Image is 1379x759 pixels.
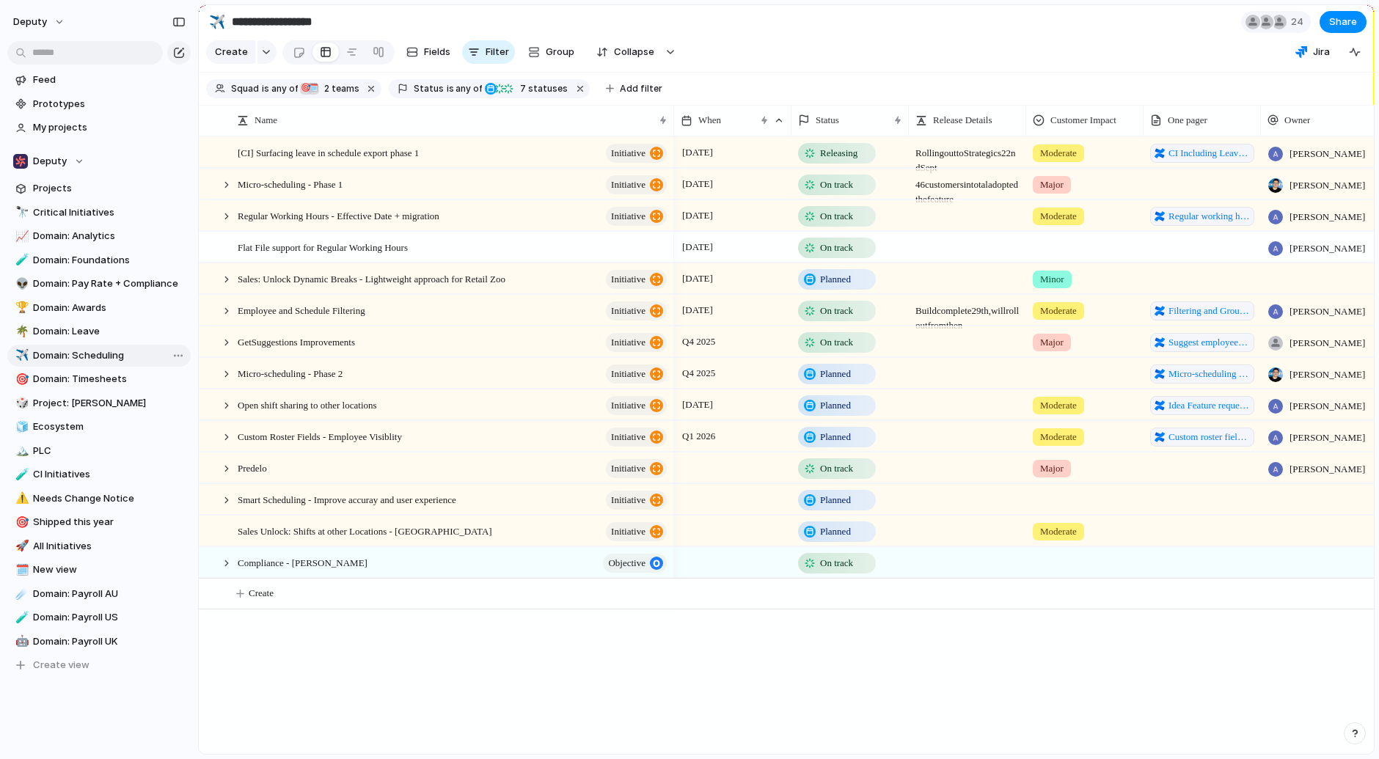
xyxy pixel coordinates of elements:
a: 🧪Domain: Foundations [7,249,191,271]
button: 7 statuses [483,81,571,97]
a: Custom roster fields - Team member visiblity [1150,428,1254,447]
a: 🏆Domain: Awards [7,297,191,319]
button: 🌴 [13,324,28,339]
button: objective [603,554,667,573]
a: 🧪Domain: Payroll US [7,606,191,628]
button: deputy [7,10,73,34]
span: Major [1040,177,1064,192]
span: Status [816,113,839,128]
div: 🏆 [15,299,26,316]
span: Q4 2025 [678,333,719,351]
span: initiative [611,458,645,479]
a: Filtering and Grouping on the schedule [1150,301,1254,320]
a: 🎯Shipped this year [7,511,191,533]
div: 🚀 [15,538,26,554]
span: initiative [611,427,645,447]
span: Deputy [33,154,67,169]
a: 🌴Domain: Leave [7,320,191,342]
a: My projects [7,117,191,139]
div: 📈 [15,228,26,245]
span: On track [820,461,853,476]
span: initiative [611,521,645,542]
button: Filter [462,40,515,64]
span: Shipped this year [33,515,186,529]
span: Suggest employees for a shift v2 [1168,335,1250,350]
span: Share [1329,15,1357,29]
span: [DATE] [678,301,717,319]
span: Rolling out to Strategics 22nd Sept [910,138,1025,175]
span: Custom roster fields - Team member visiblity [1168,430,1250,444]
span: Create [215,45,248,59]
span: Sales Unlock: Shifts at other Locations - [GEOGRAPHIC_DATA] [238,522,492,539]
button: Share [1320,11,1367,33]
span: Add filter [620,82,662,95]
div: ☄️ [15,585,26,602]
div: 🔭 [15,204,26,221]
a: ✈️Domain: Scheduling [7,345,191,367]
span: Planned [820,367,851,381]
span: Smart Scheduling - Improve accuray and user experience [238,491,456,507]
span: Q4 2025 [678,364,719,382]
span: [CI] Surfacing leave in schedule export phase 1 [238,144,419,161]
a: Micro-scheduling Post GA Feature Development List [1150,364,1254,384]
span: Domain: Payroll UK [33,634,186,649]
button: 👽 [13,276,28,291]
span: [DATE] [678,270,717,287]
a: Idea Feature request Shift sharing to other locations within the business [1150,396,1254,415]
div: 🗓️ [15,562,26,579]
button: Collapse [588,40,662,64]
span: is [447,82,454,95]
span: 7 [516,83,528,94]
span: Projects [33,181,186,196]
span: Fields [424,45,450,59]
div: 🤖 [15,633,26,650]
div: 🧪CI Initiatives [7,463,191,485]
span: Moderate [1040,146,1077,161]
a: ☄️Domain: Payroll AU [7,583,191,605]
span: Regular working hours 2.0 pre-migration improvements [1168,209,1250,224]
div: 🧪 [15,609,26,626]
span: Moderate [1040,524,1077,539]
span: Critical Initiatives [33,205,186,220]
span: [PERSON_NAME] [1290,241,1365,256]
button: isany of [444,81,486,97]
span: Regular Working Hours - Effective Date + migration [238,207,439,224]
span: Release Details [933,113,992,128]
span: Predelo [238,459,267,476]
button: 🏆 [13,301,28,315]
span: initiative [611,395,645,416]
a: 🚀All Initiatives [7,535,191,557]
span: [PERSON_NAME] [1290,430,1365,445]
span: Minor [1040,272,1064,287]
button: 🔭 [13,205,28,220]
span: Compliance - [PERSON_NAME] [238,554,367,571]
span: Project: [PERSON_NAME] [33,396,186,411]
button: Add filter [597,78,671,99]
span: Planned [820,272,851,287]
button: Deputy [7,150,191,172]
span: Open shift sharing to other locations [238,396,377,413]
button: initiative [606,428,667,447]
span: Custom Roster Fields - Employee Visiblity [238,428,402,444]
span: New view [33,562,186,577]
span: Prototypes [33,97,186,111]
a: Projects [7,177,191,199]
a: 🧊Ecosystem [7,416,191,438]
span: Create view [33,658,89,672]
button: initiative [606,301,667,320]
button: ☄️ [13,587,28,601]
span: [DATE] [678,175,717,193]
span: Q1 2026 [678,428,719,445]
div: 🧪 [15,252,26,268]
div: ⚠️Needs Change Notice [7,488,191,510]
span: GetSuggestions Improvements [238,333,355,350]
div: 🌴 [15,323,26,340]
div: ✈️ [209,12,225,32]
span: All Initiatives [33,539,186,554]
a: 🎯Domain: Timesheets [7,368,191,390]
a: Suggest employees for a shift v2 [1150,333,1254,352]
